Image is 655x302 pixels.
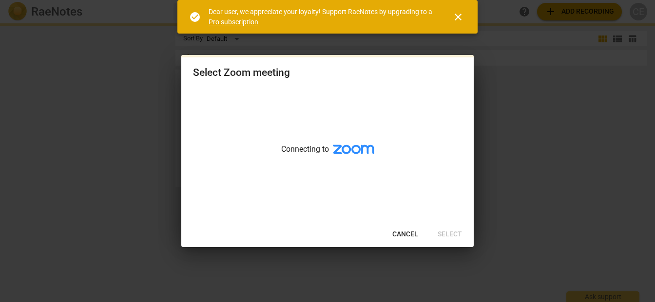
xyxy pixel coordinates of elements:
[385,226,426,243] button: Cancel
[392,230,418,239] span: Cancel
[452,11,464,23] span: close
[209,18,258,26] a: Pro subscription
[193,67,290,79] div: Select Zoom meeting
[209,7,435,27] div: Dear user, we appreciate your loyalty! Support RaeNotes by upgrading to a
[189,11,201,23] span: check_circle
[446,5,470,29] button: Close
[181,89,474,222] div: Connecting to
